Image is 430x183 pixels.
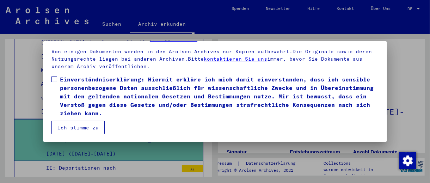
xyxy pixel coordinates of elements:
button: Ich stimme zu [51,121,105,134]
a: Datenrichtlinie [150,36,197,42]
a: kontaktieren Sie uns [204,56,267,62]
img: Zustimmung ändern [399,152,416,169]
span: Einverständniserklärung: Hiermit erkläre ich mich damit einverstanden, dass ich sensible personen... [60,75,379,117]
p: Von einigen Dokumenten werden in den Arolsen Archives nur Kopien aufbewahrt.Die Originale sowie d... [51,48,379,70]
